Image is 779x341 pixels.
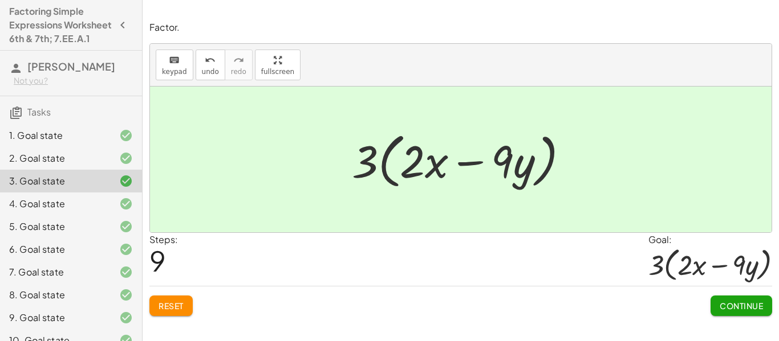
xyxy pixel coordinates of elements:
div: 6. Goal state [9,243,101,256]
i: Task finished and correct. [119,197,133,211]
span: redo [231,68,246,76]
i: Task finished and correct. [119,151,133,165]
button: redoredo [225,50,253,80]
button: fullscreen [255,50,301,80]
button: undoundo [196,50,225,80]
span: Reset [159,301,184,311]
i: Task finished and correct. [119,288,133,302]
div: 8. Goal state [9,288,101,302]
i: redo [233,54,244,67]
div: 9. Goal state [9,311,101,324]
div: Not you? [14,75,133,87]
button: keyboardkeypad [156,50,193,80]
div: 1. Goal state [9,129,101,142]
div: 7. Goal state [9,265,101,279]
button: Reset [149,295,193,316]
i: Task finished and correct. [119,129,133,142]
div: 3. Goal state [9,174,101,188]
span: keypad [162,68,187,76]
div: Goal: [648,233,772,246]
i: undo [205,54,216,67]
div: 5. Goal state [9,220,101,233]
i: keyboard [169,54,180,67]
i: Task finished and correct. [119,243,133,256]
label: Steps: [149,233,178,245]
span: 9 [149,243,166,278]
i: Task finished and correct. [119,174,133,188]
span: Tasks [27,106,51,118]
i: Task finished and correct. [119,220,133,233]
div: 4. Goal state [9,197,101,211]
span: [PERSON_NAME] [27,60,115,73]
h4: Factoring Simple Expressions Worksheet 6th & 7th; 7.EE.A.1 [9,5,112,46]
span: fullscreen [261,68,294,76]
span: Continue [720,301,763,311]
i: Task finished and correct. [119,311,133,324]
button: Continue [711,295,772,316]
span: undo [202,68,219,76]
p: Factor. [149,21,772,34]
i: Task finished and correct. [119,265,133,279]
div: 2. Goal state [9,151,101,165]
